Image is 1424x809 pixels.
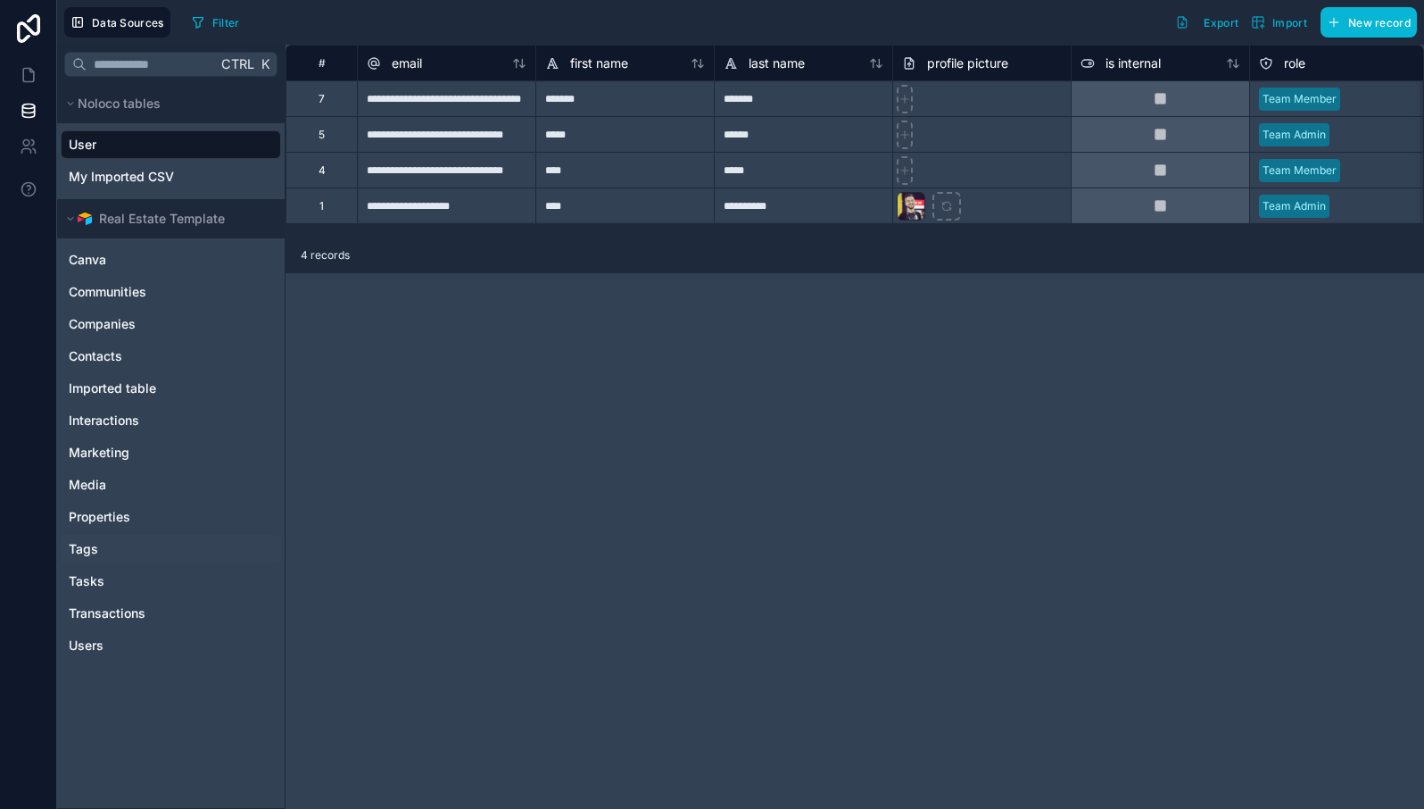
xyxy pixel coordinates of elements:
[1272,16,1307,29] span: Import
[1204,16,1238,29] span: Export
[185,9,246,36] button: Filter
[92,16,164,29] span: Data Sources
[1263,198,1326,214] div: Team Admin
[319,92,325,106] div: 7
[319,163,326,178] div: 4
[1313,7,1417,38] a: New record
[1263,127,1326,143] div: Team Admin
[749,54,805,72] span: last name
[570,54,628,72] span: first name
[319,128,325,142] div: 5
[1321,7,1417,38] button: New record
[219,53,256,75] span: Ctrl
[1169,7,1245,38] button: Export
[1263,91,1337,107] div: Team Member
[212,16,240,29] span: Filter
[301,248,350,263] span: 4 records
[64,7,170,38] button: Data Sources
[1245,7,1313,38] button: Import
[1263,163,1337,179] div: Team Member
[1105,54,1161,72] span: is internal
[1348,16,1411,29] span: New record
[392,54,422,72] span: email
[319,199,324,213] div: 1
[927,54,1008,72] span: profile picture
[1284,54,1305,72] span: role
[300,56,344,70] div: #
[259,58,271,71] span: K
